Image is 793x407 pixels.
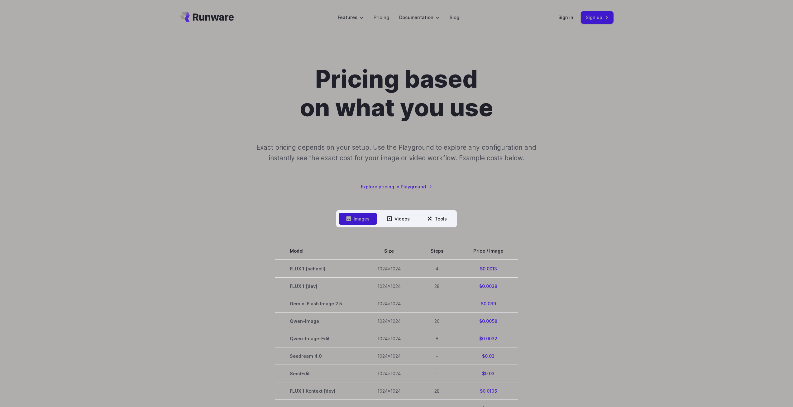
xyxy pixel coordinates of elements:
td: 20 [416,313,458,330]
td: Qwen-Image-Edit [275,330,362,347]
label: Features [338,14,364,21]
button: Videos [380,213,417,225]
td: Qwen-Image [275,313,362,330]
th: Steps [416,242,458,260]
td: 28 [416,278,458,295]
td: 1024x1024 [362,260,416,278]
span: Gemini Flash Image 2.5 [290,300,347,307]
button: Tools [420,213,454,225]
td: $0.0105 [458,382,518,400]
td: 1024x1024 [362,382,416,400]
h1: Pricing based on what you use [223,65,570,122]
label: Documentation [399,14,440,21]
th: Size [362,242,416,260]
td: 4 [416,260,458,278]
th: Price / Image [458,242,518,260]
td: - [416,365,458,382]
td: FLUX.1 [schnell] [275,260,362,278]
td: $0.03 [458,347,518,365]
td: 1024x1024 [362,313,416,330]
td: 1024x1024 [362,295,416,313]
td: 8 [416,330,458,347]
td: FLUX.1 [dev] [275,278,362,295]
td: 1024x1024 [362,278,416,295]
a: Pricing [374,14,389,21]
a: Blog [450,14,459,21]
td: 1024x1024 [362,365,416,382]
td: $0.0038 [458,278,518,295]
th: Model [275,242,362,260]
p: Exact pricing depends on your setup. Use the Playground to explore any configuration and instantl... [245,142,548,163]
td: $0.03 [458,365,518,382]
td: - [416,295,458,313]
td: 1024x1024 [362,330,416,347]
td: $0.0013 [458,260,518,278]
td: 28 [416,382,458,400]
td: $0.0058 [458,313,518,330]
a: Sign up [581,11,614,23]
a: Go to / [180,12,234,22]
td: 1024x1024 [362,347,416,365]
td: - [416,347,458,365]
td: FLUX.1 Kontext [dev] [275,382,362,400]
td: SeedEdit [275,365,362,382]
a: Explore pricing in Playground [361,183,432,190]
td: Seedream 4.0 [275,347,362,365]
td: $0.039 [458,295,518,313]
a: Sign in [558,14,573,21]
button: Images [339,213,377,225]
td: $0.0032 [458,330,518,347]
